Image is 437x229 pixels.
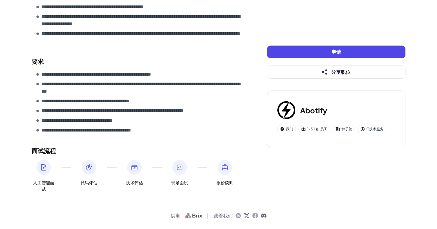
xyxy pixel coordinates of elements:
font: 申请 [331,49,341,55]
button: 申请 [267,46,405,58]
img: 标识 [183,212,205,219]
font: 分享职位 [331,69,351,75]
font: 技术评估 [126,180,143,185]
font: 报价谈判 [216,180,233,185]
font: 面试流程 [32,147,56,154]
font: 供电 [171,212,180,219]
font: 跟着我们 [213,212,233,219]
font: 人工智能面试 [33,180,54,192]
font: 现场面试 [171,180,188,185]
font: Abotify [300,106,327,115]
button: 分享职位 [267,66,405,78]
font: 我们 [286,127,293,131]
font: 1-50名 [307,127,319,131]
img: 抗体 [277,101,296,120]
font: IT技术服务 [366,127,384,131]
font: 员工 [320,127,327,131]
font: 要求 [32,57,44,65]
font: 代码评估 [80,180,97,185]
font: 种子轮 [341,127,352,131]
